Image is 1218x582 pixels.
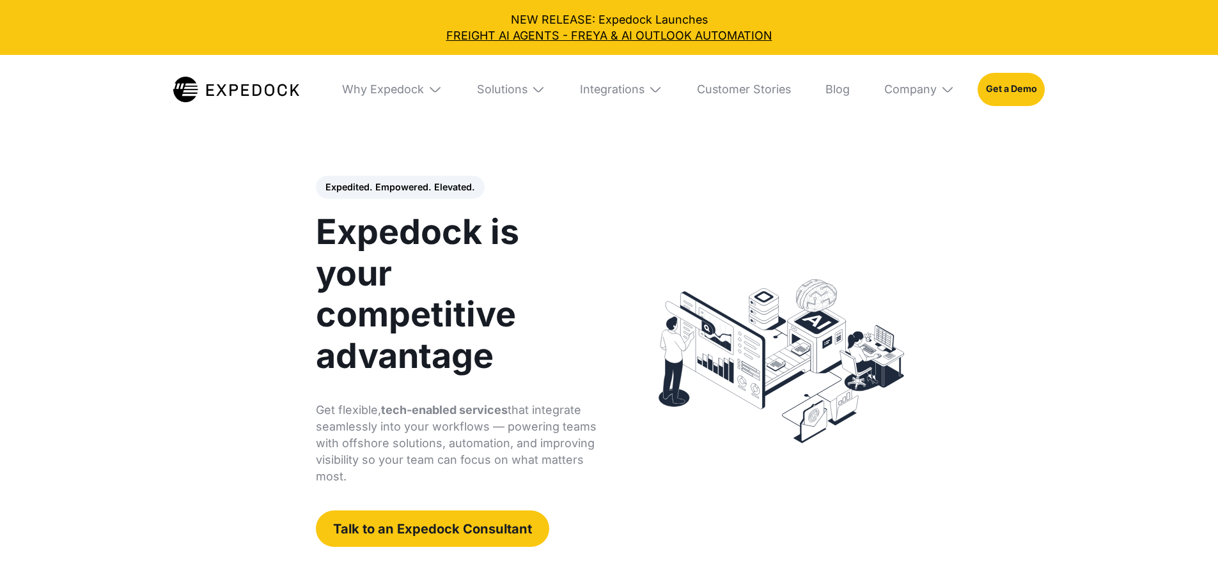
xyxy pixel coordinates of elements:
a: FREIGHT AI AGENTS - FREYA & AI OUTLOOK AUTOMATION [12,27,1206,43]
div: Why Expedock [342,82,424,96]
a: Blog [814,55,861,124]
a: Talk to an Expedock Consultant [316,510,549,546]
div: Integrations [568,55,674,124]
div: Solutions [465,55,557,124]
strong: tech-enabled services [381,403,508,417]
div: Integrations [580,82,644,96]
div: NEW RELEASE: Expedock Launches [12,11,1206,43]
p: Get flexible, that integrate seamlessly into your workflows — powering teams with offshore soluti... [316,402,599,485]
h1: Expedock is your competitive advantage [316,211,599,376]
div: Solutions [477,82,527,96]
iframe: Chat Widget [1154,521,1218,582]
div: Why Expedock [331,55,453,124]
a: Customer Stories [685,55,802,124]
a: Get a Demo [978,73,1045,106]
div: Company [873,55,966,124]
div: Company [884,82,937,96]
